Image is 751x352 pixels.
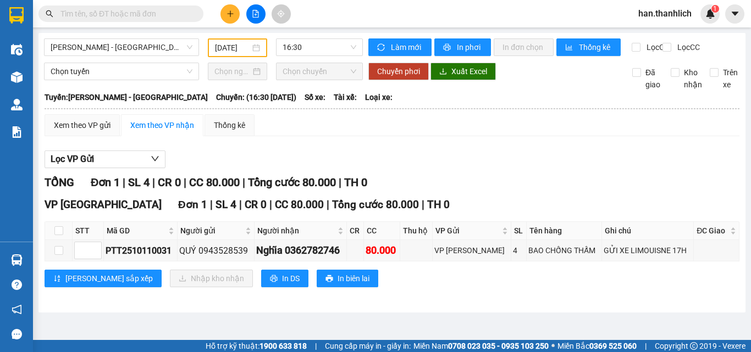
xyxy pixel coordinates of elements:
span: [PERSON_NAME] sắp xếp [65,272,153,284]
img: warehouse-icon [11,71,23,83]
button: printerIn phơi [434,38,491,56]
img: warehouse-icon [11,99,23,110]
span: Chọn tuyến [51,63,192,80]
span: | [422,198,424,211]
span: Kho nhận [680,66,706,91]
img: logo-vxr [9,7,24,24]
span: TH 0 [427,198,450,211]
img: icon-new-feature [705,9,715,19]
span: bar-chart [565,43,575,52]
span: CR 0 [245,198,267,211]
button: file-add [246,4,266,24]
img: warehouse-icon [11,44,23,55]
span: Lọc VP Gửi [51,152,94,166]
span: copyright [690,342,698,350]
span: Thống kê [579,41,612,53]
span: Người gửi [180,225,243,237]
div: GỬI XE LIMOUISNE 17H [604,244,692,256]
td: VP Phan Thiết [433,240,511,261]
button: bar-chartThống kê [556,38,621,56]
span: In phơi [457,41,482,53]
button: caret-down [725,4,744,24]
span: | [315,340,317,352]
span: sort-ascending [53,275,61,283]
span: | [239,198,242,211]
span: | [339,176,341,189]
span: Chọn chuyến [283,63,356,80]
div: 80.000 [366,243,398,258]
span: VP Gửi [435,225,500,237]
sup: 1 [711,5,719,13]
span: Người nhận [257,225,335,237]
div: BAO CHỐNG THẤM [528,244,600,256]
strong: 1900 633 818 [259,342,307,350]
span: TH 0 [344,176,367,189]
div: Xem theo VP nhận [130,119,194,131]
th: CR [347,222,364,240]
span: ⚪️ [551,344,555,348]
button: syncLàm mới [368,38,432,56]
div: Xem theo VP gửi [54,119,111,131]
span: | [152,176,155,189]
span: Tài xế: [334,91,357,103]
span: search [46,10,53,18]
span: Đơn 1 [178,198,207,211]
th: STT [73,222,104,240]
span: | [327,198,329,211]
div: VP [PERSON_NAME] [434,244,509,256]
span: down [151,154,159,163]
img: solution-icon [11,126,23,138]
span: Miền Bắc [557,340,637,352]
strong: 0369 525 060 [589,342,637,350]
th: Tên hàng [527,222,602,240]
span: notification [12,304,22,315]
span: 16:30 [283,39,356,55]
button: sort-ascending[PERSON_NAME] sắp xếp [45,270,162,287]
span: printer [325,275,333,283]
input: Chọn ngày [214,65,251,77]
span: caret-down [730,9,740,19]
span: Phan Thiết - Đà Lạt [51,39,192,55]
button: downloadNhập kho nhận [170,270,253,287]
span: Đã giao [641,66,665,91]
span: printer [270,275,278,283]
button: downloadXuất Excel [430,63,496,80]
span: CR 0 [158,176,181,189]
strong: 0708 023 035 - 0935 103 250 [448,342,549,350]
span: Số xe: [305,91,325,103]
span: file-add [252,10,259,18]
button: printerIn DS [261,270,308,287]
span: download [439,68,447,76]
th: SL [511,222,527,240]
div: Thống kê [214,119,245,131]
th: Ghi chú [602,222,694,240]
button: In đơn chọn [494,38,554,56]
span: | [184,176,186,189]
span: Làm mới [391,41,423,53]
b: Tuyến: [PERSON_NAME] - [GEOGRAPHIC_DATA] [45,93,208,102]
span: message [12,329,22,339]
span: | [269,198,272,211]
span: Chuyến: (16:30 [DATE]) [216,91,296,103]
span: han.thanhlich [629,7,700,20]
button: Lọc VP Gửi [45,150,165,168]
span: SL 4 [216,198,236,211]
span: printer [443,43,452,52]
span: VP [GEOGRAPHIC_DATA] [45,198,162,211]
div: PTT2510110031 [106,244,175,258]
span: question-circle [12,280,22,290]
th: Thu hộ [400,222,433,240]
td: PTT2510110031 [104,240,178,261]
span: sync [377,43,386,52]
span: In biên lai [338,272,369,284]
span: Miền Nam [413,340,549,352]
span: CC 80.000 [275,198,324,211]
span: | [123,176,125,189]
span: | [242,176,245,189]
button: aim [272,4,291,24]
span: Tổng cước 80.000 [332,198,419,211]
span: Lọc CC [673,41,702,53]
span: Đơn 1 [91,176,120,189]
span: ĐC Giao [697,225,728,237]
span: | [210,198,213,211]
